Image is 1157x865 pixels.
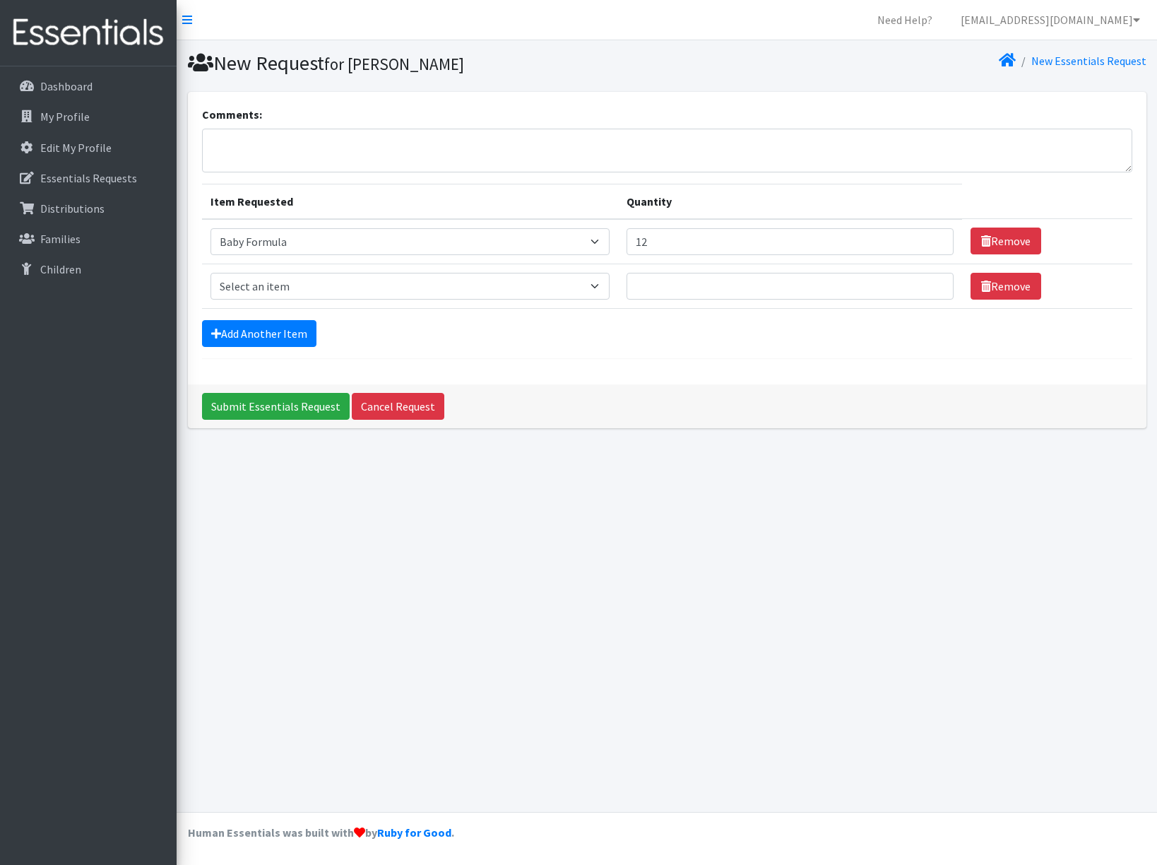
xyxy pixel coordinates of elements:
[971,273,1041,300] a: Remove
[202,393,350,420] input: Submit Essentials Request
[6,194,171,223] a: Distributions
[40,79,93,93] p: Dashboard
[324,54,464,74] small: for [PERSON_NAME]
[202,184,619,219] th: Item Requested
[6,9,171,57] img: HumanEssentials
[40,232,81,246] p: Families
[202,106,262,123] label: Comments:
[866,6,944,34] a: Need Help?
[188,51,662,76] h1: New Request
[949,6,1151,34] a: [EMAIL_ADDRESS][DOMAIN_NAME]
[40,171,137,185] p: Essentials Requests
[377,825,451,840] a: Ruby for Good
[40,141,112,155] p: Edit My Profile
[6,102,171,131] a: My Profile
[6,225,171,253] a: Families
[6,134,171,162] a: Edit My Profile
[188,825,454,840] strong: Human Essentials was built with by .
[6,72,171,100] a: Dashboard
[6,164,171,192] a: Essentials Requests
[40,262,81,276] p: Children
[1031,54,1146,68] a: New Essentials Request
[40,110,90,124] p: My Profile
[352,393,444,420] a: Cancel Request
[40,201,105,216] p: Distributions
[6,255,171,283] a: Children
[202,320,316,347] a: Add Another Item
[971,228,1041,254] a: Remove
[618,184,962,219] th: Quantity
